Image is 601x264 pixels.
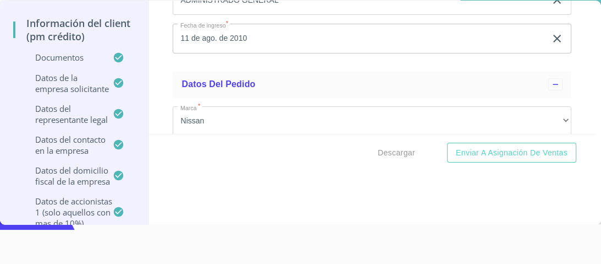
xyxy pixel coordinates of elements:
p: Datos de la empresa solicitante [13,72,113,94]
span: Datos del pedido [181,79,255,89]
div: Datos del pedido [173,71,571,98]
p: Datos del representante legal [13,103,113,125]
p: Datos del contacto en la empresa [13,134,113,156]
p: Datos del domicilio fiscal de la empresa [13,165,113,187]
span: Enviar a Asignación de Ventas [456,146,567,160]
span: Descargar [378,146,415,160]
p: Documentos [13,52,113,63]
div: Nissan [173,106,571,136]
button: Enviar a Asignación de Ventas [447,143,576,163]
p: Información del Client (PM crédito) [13,17,135,43]
p: Datos de accionistas 1 (solo aquellos con mas de 10%) [13,196,113,229]
button: Descargar [373,143,420,163]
